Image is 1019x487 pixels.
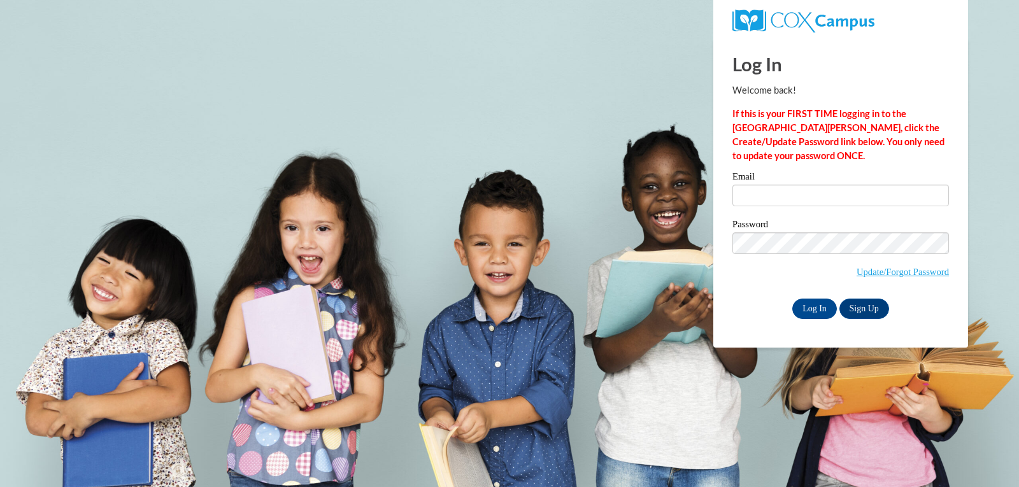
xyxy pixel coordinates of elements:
label: Email [732,172,949,185]
input: Log In [792,299,837,319]
img: COX Campus [732,10,874,32]
p: Welcome back! [732,83,949,97]
a: Update/Forgot Password [857,267,949,277]
strong: If this is your FIRST TIME logging in to the [GEOGRAPHIC_DATA][PERSON_NAME], click the Create/Upd... [732,108,944,161]
a: COX Campus [732,15,874,25]
label: Password [732,220,949,232]
a: Sign Up [839,299,889,319]
h1: Log In [732,51,949,77]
